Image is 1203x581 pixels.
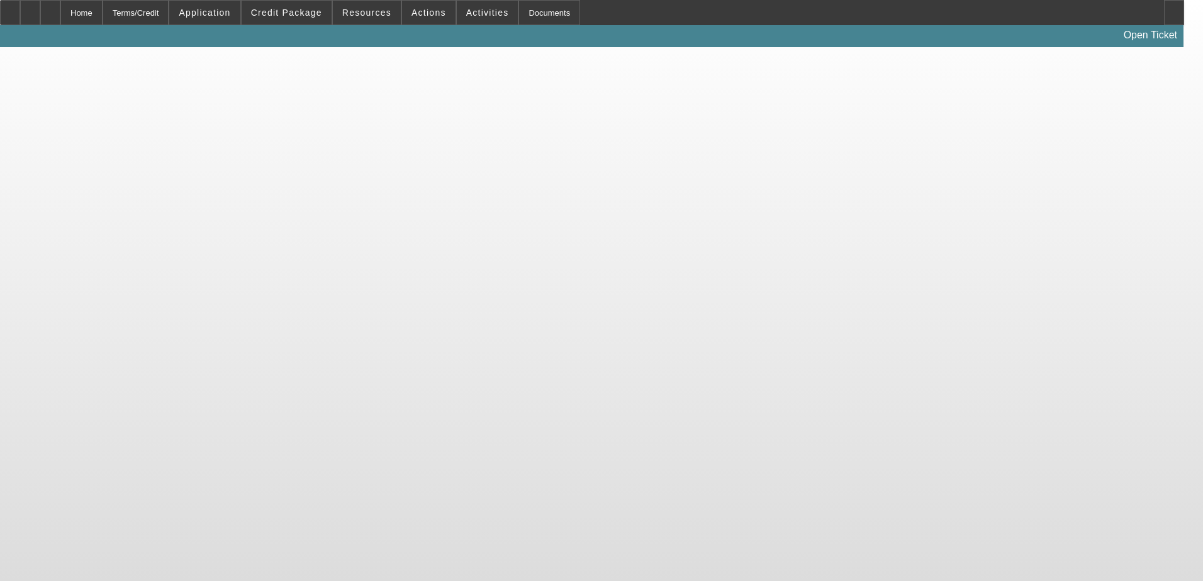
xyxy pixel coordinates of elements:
button: Actions [402,1,456,25]
button: Resources [333,1,401,25]
a: Open Ticket [1119,25,1182,46]
span: Activities [466,8,509,18]
button: Application [169,1,240,25]
button: Activities [457,1,518,25]
span: Application [179,8,230,18]
span: Resources [342,8,391,18]
button: Credit Package [242,1,332,25]
span: Actions [411,8,446,18]
span: Credit Package [251,8,322,18]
